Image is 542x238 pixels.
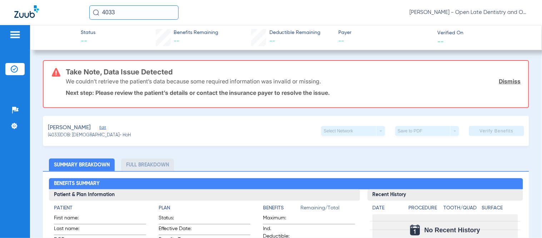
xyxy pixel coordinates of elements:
h3: Take Note, Data Issue Detected [66,68,521,76]
span: Status [81,29,95,37]
span: Status: [159,214,194,224]
span: First name: [54,214,89,224]
p: We couldn’t retrieve the patient’s data because some required information was invalid or missing. [66,78,321,85]
h3: Patient & Plan Information [49,189,360,201]
h4: Surface [482,204,518,212]
span: -- [438,38,444,45]
h4: Plan [159,204,250,212]
span: [PERSON_NAME] [48,123,91,132]
span: Verified On [438,29,531,37]
input: Search for patients [89,5,179,20]
h4: Benefits [263,204,300,212]
app-breakdown-title: Tooth/Quad [443,204,479,214]
p: Next step: Please review the patient’s details or contact the insurance payer to resolve the issue. [66,89,521,96]
li: Full Breakdown [121,159,174,171]
h4: Patient [54,204,146,212]
img: Zuub Logo [14,5,39,18]
span: -- [269,38,275,44]
app-breakdown-title: Benefits [263,204,300,214]
span: [PERSON_NAME] - Open Late Dentistry and Orthodontics [410,9,528,16]
h3: Recent History [368,189,523,201]
img: hamburger-icon [9,30,21,39]
span: Maximum: [263,214,298,224]
span: Last name: [54,225,89,235]
span: Benefits Remaining [174,29,218,37]
iframe: Chat Widget [506,204,542,238]
a: Dismiss [499,78,521,85]
span: Remaining/Total [300,204,355,214]
img: error-icon [52,68,60,77]
h4: Procedure [409,204,441,212]
span: -- [174,38,179,44]
span: Deductible Remaining [269,29,321,37]
span: Payer [339,29,432,37]
span: Edit [99,125,106,132]
span: -- [339,37,432,46]
span: (4033) DOB: [DEMOGRAPHIC_DATA] - HoH [48,132,131,139]
app-breakdown-title: Date [373,204,403,214]
span: No Recent History [424,227,480,234]
h4: Tooth/Quad [443,204,479,212]
span: -- [81,37,95,46]
app-breakdown-title: Procedure [409,204,441,214]
img: Search Icon [93,9,99,16]
app-breakdown-title: Surface [482,204,518,214]
h2: Benefits Summary [49,178,523,190]
h4: Date [373,204,403,212]
li: Summary Breakdown [49,159,115,171]
span: Effective Date: [159,225,194,235]
img: Calendar [410,225,420,235]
